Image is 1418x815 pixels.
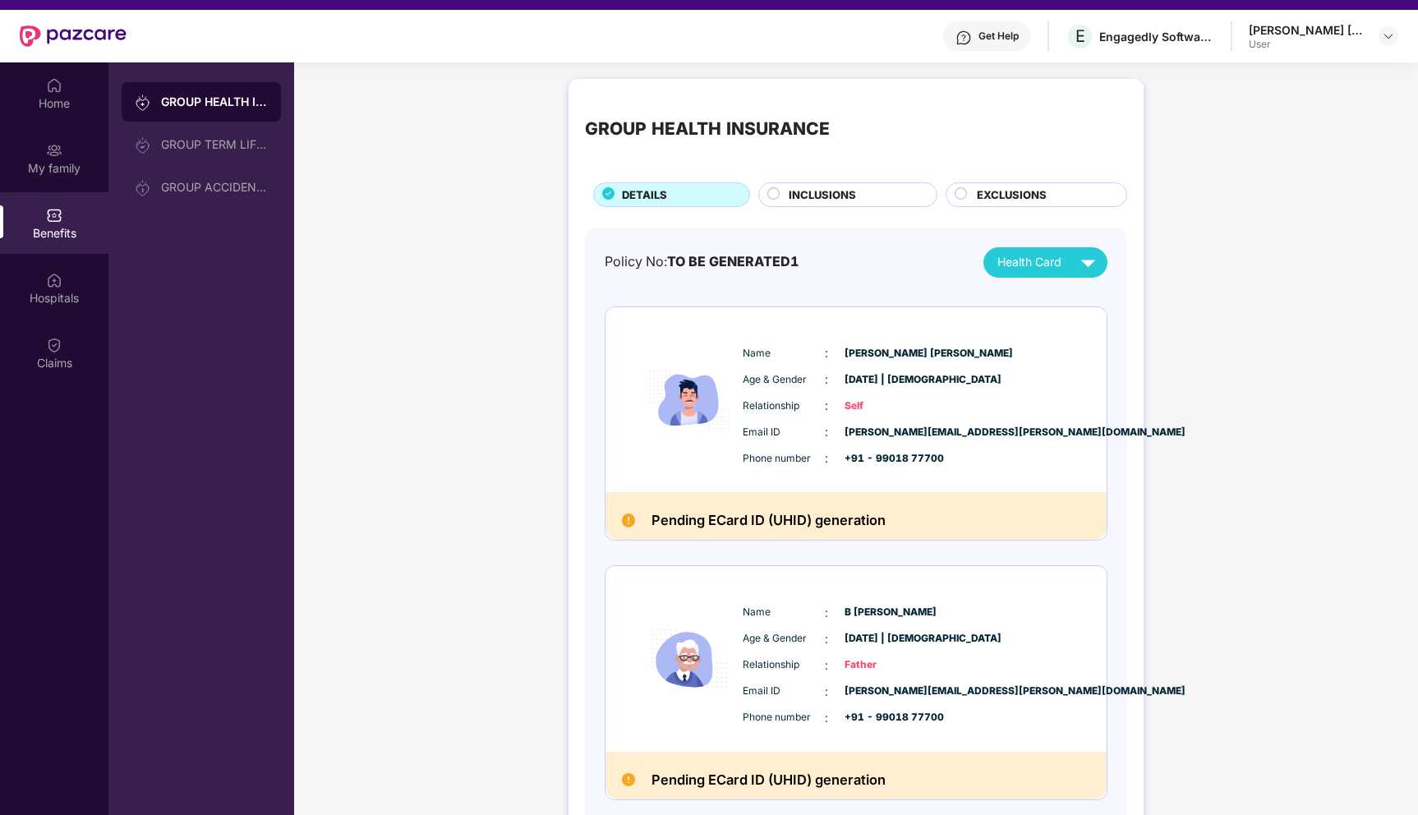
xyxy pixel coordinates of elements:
[1382,30,1395,43] img: svg+xml;base64,PHN2ZyBpZD0iRHJvcGRvd24tMzJ4MzIiIHhtbG5zPSJodHRwOi8vd3d3LnczLm9yZy8yMDAwL3N2ZyIgd2...
[640,324,739,477] img: icon
[845,372,927,388] span: [DATE] | [DEMOGRAPHIC_DATA]
[1099,29,1214,44] div: Engagedly Software India Private Limited
[845,710,927,725] span: +91 - 99018 77700
[743,684,825,699] span: Email ID
[977,186,1047,204] span: EXCLUSIONS
[135,137,151,154] img: svg+xml;base64,PHN2ZyB3aWR0aD0iMjAiIGhlaWdodD0iMjAiIHZpZXdCb3g9IjAgMCAyMCAyMCIgZmlsbD0ibm9uZSIgeG...
[825,344,828,362] span: :
[825,630,828,648] span: :
[161,94,268,110] div: GROUP HEALTH INSURANCE
[135,180,151,196] img: svg+xml;base64,PHN2ZyB3aWR0aD0iMjAiIGhlaWdodD0iMjAiIHZpZXdCb3g9IjAgMCAyMCAyMCIgZmlsbD0ibm9uZSIgeG...
[845,684,927,699] span: [PERSON_NAME][EMAIL_ADDRESS][PERSON_NAME][DOMAIN_NAME]
[845,346,927,361] span: [PERSON_NAME] [PERSON_NAME]
[46,272,62,288] img: svg+xml;base64,PHN2ZyBpZD0iSG9zcGl0YWxzIiB4bWxucz0iaHR0cDovL3d3dy53My5vcmcvMjAwMC9zdmciIHdpZHRoPS...
[845,451,927,467] span: +91 - 99018 77700
[743,605,825,620] span: Name
[743,425,825,440] span: Email ID
[997,253,1061,271] span: Health Card
[845,605,927,620] span: B [PERSON_NAME]
[845,631,927,647] span: [DATE] | [DEMOGRAPHIC_DATA]
[46,142,62,159] img: svg+xml;base64,PHN2ZyB3aWR0aD0iMjAiIGhlaWdodD0iMjAiIHZpZXdCb3g9IjAgMCAyMCAyMCIgZmlsbD0ibm9uZSIgeG...
[845,398,927,414] span: Self
[651,768,886,791] h2: Pending ECard ID (UHID) generation
[845,657,927,673] span: Father
[825,449,828,467] span: :
[825,656,828,675] span: :
[46,337,62,353] img: svg+xml;base64,PHN2ZyBpZD0iQ2xhaW0iIHhtbG5zPSJodHRwOi8vd3d3LnczLm9yZy8yMDAwL3N2ZyIgd2lkdGg9IjIwIi...
[825,683,828,701] span: :
[845,425,927,440] span: [PERSON_NAME][EMAIL_ADDRESS][PERSON_NAME][DOMAIN_NAME]
[161,138,268,151] div: GROUP TERM LIFE INSURANCE
[1249,22,1364,38] div: [PERSON_NAME] [PERSON_NAME]
[161,181,268,194] div: GROUP ACCIDENTAL INSURANCE
[1249,38,1364,51] div: User
[743,398,825,414] span: Relationship
[622,773,635,786] img: Pending
[743,657,825,673] span: Relationship
[825,371,828,389] span: :
[825,604,828,622] span: :
[640,582,739,735] img: icon
[585,115,830,142] div: GROUP HEALTH INSURANCE
[135,94,151,111] img: svg+xml;base64,PHN2ZyB3aWR0aD0iMjAiIGhlaWdodD0iMjAiIHZpZXdCb3g9IjAgMCAyMCAyMCIgZmlsbD0ibm9uZSIgeG...
[825,709,828,727] span: :
[743,372,825,388] span: Age & Gender
[825,423,828,441] span: :
[46,77,62,94] img: svg+xml;base64,PHN2ZyBpZD0iSG9tZSIgeG1sbnM9Imh0dHA6Ly93d3cudzMub3JnLzIwMDAvc3ZnIiB3aWR0aD0iMjAiIG...
[789,186,856,204] span: INCLUSIONS
[46,207,62,223] img: svg+xml;base64,PHN2ZyBpZD0iQmVuZWZpdHMiIHhtbG5zPSJodHRwOi8vd3d3LnczLm9yZy8yMDAwL3N2ZyIgd2lkdGg9Ij...
[667,253,799,269] span: TO BE GENERATED1
[605,251,799,272] div: Policy No:
[978,30,1019,43] div: Get Help
[743,346,825,361] span: Name
[622,513,635,527] img: Pending
[743,451,825,467] span: Phone number
[651,509,886,532] h2: Pending ECard ID (UHID) generation
[825,397,828,415] span: :
[622,186,667,204] span: DETAILS
[1075,26,1085,46] span: E
[743,710,825,725] span: Phone number
[1074,248,1103,277] img: svg+xml;base64,PHN2ZyB4bWxucz0iaHR0cDovL3d3dy53My5vcmcvMjAwMC9zdmciIHZpZXdCb3g9IjAgMCAyNCAyNCIgd2...
[955,30,972,46] img: svg+xml;base64,PHN2ZyBpZD0iSGVscC0zMngzMiIgeG1sbnM9Imh0dHA6Ly93d3cudzMub3JnLzIwMDAvc3ZnIiB3aWR0aD...
[20,25,127,47] img: New Pazcare Logo
[983,247,1107,278] button: Health Card
[743,631,825,647] span: Age & Gender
